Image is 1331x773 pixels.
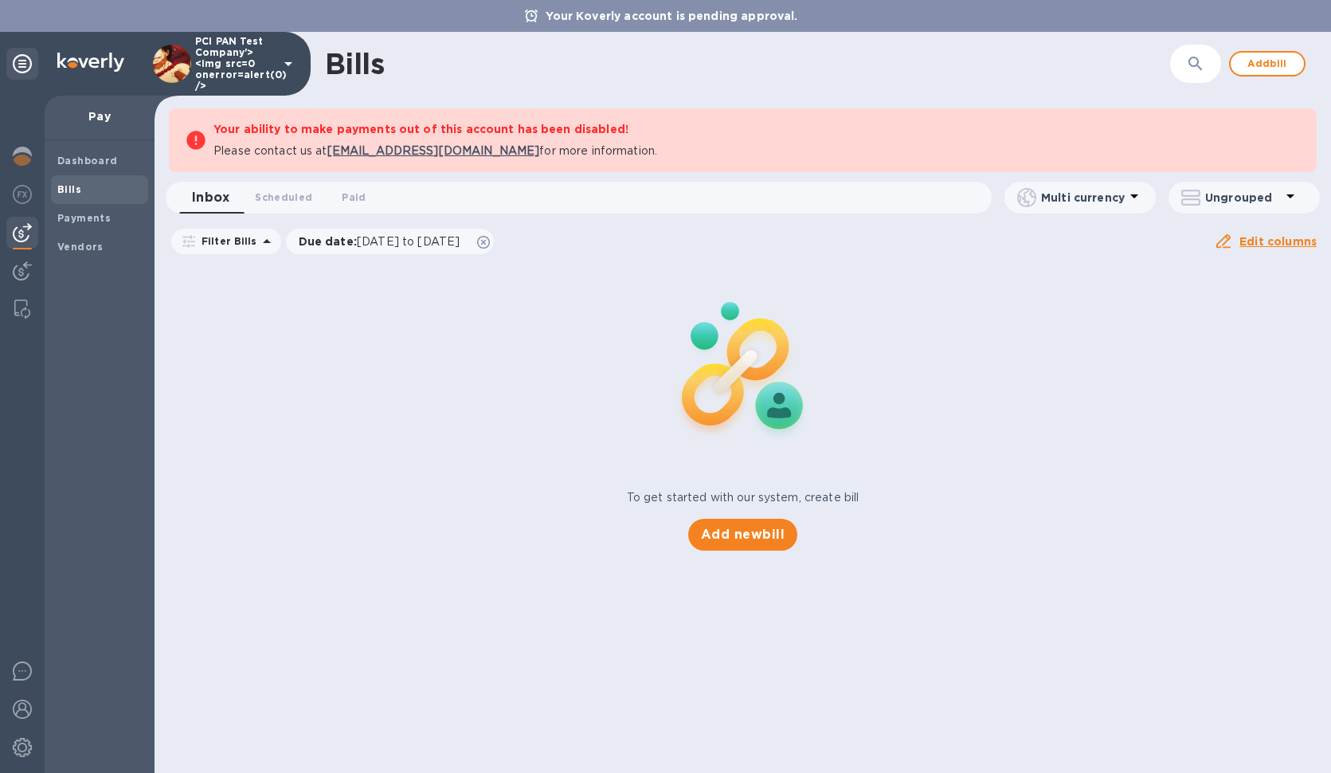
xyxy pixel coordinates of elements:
p: Multi currency [1041,190,1125,206]
span: Add bill [1243,54,1291,73]
span: Scheduled [255,189,312,206]
b: Your ability to make payments out of this account has been disabled! [213,123,628,135]
p: Your Koverly account is pending approval. [538,8,805,24]
p: Please contact us at for more information. [213,143,657,159]
p: To get started with our system, create bill [627,489,859,506]
span: Add new bill [701,525,785,544]
a: [EMAIL_ADDRESS][DOMAIN_NAME] [327,144,540,157]
p: Ungrouped [1205,190,1281,206]
span: [DATE] to [DATE] [357,235,460,248]
b: Payments [57,212,111,224]
p: Filter Bills [195,234,257,248]
img: Foreign exchange [13,185,32,204]
div: Due date:[DATE] to [DATE] [286,229,495,254]
img: Logo [57,53,124,72]
h1: Bills [325,47,384,80]
button: Add newbill [688,519,797,551]
p: PCI PAN Test Company'><img src=0 onerror=alert(0) /> [195,36,275,92]
b: Vendors [57,241,104,253]
div: Unpin categories [6,48,38,80]
span: Paid [342,189,366,206]
p: Due date : [299,233,468,249]
b: Dashboard [57,155,118,167]
span: Inbox [192,186,229,209]
b: Bills [57,183,81,195]
p: Pay [57,108,142,124]
u: Edit columns [1239,235,1317,248]
button: Addbill [1229,51,1306,77]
